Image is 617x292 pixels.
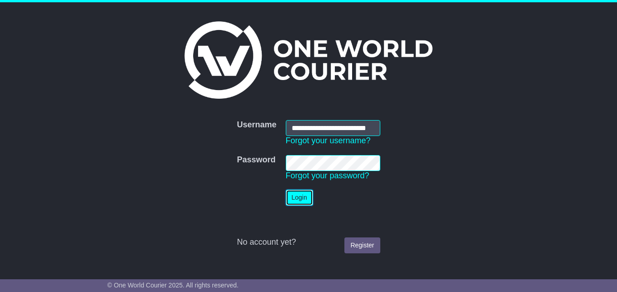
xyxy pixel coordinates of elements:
[237,237,380,247] div: No account yet?
[237,155,275,165] label: Password
[184,21,433,99] img: One World
[107,282,239,289] span: © One World Courier 2025. All rights reserved.
[237,120,276,130] label: Username
[286,190,313,206] button: Login
[344,237,380,253] a: Register
[286,171,369,180] a: Forgot your password?
[286,136,371,145] a: Forgot your username?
